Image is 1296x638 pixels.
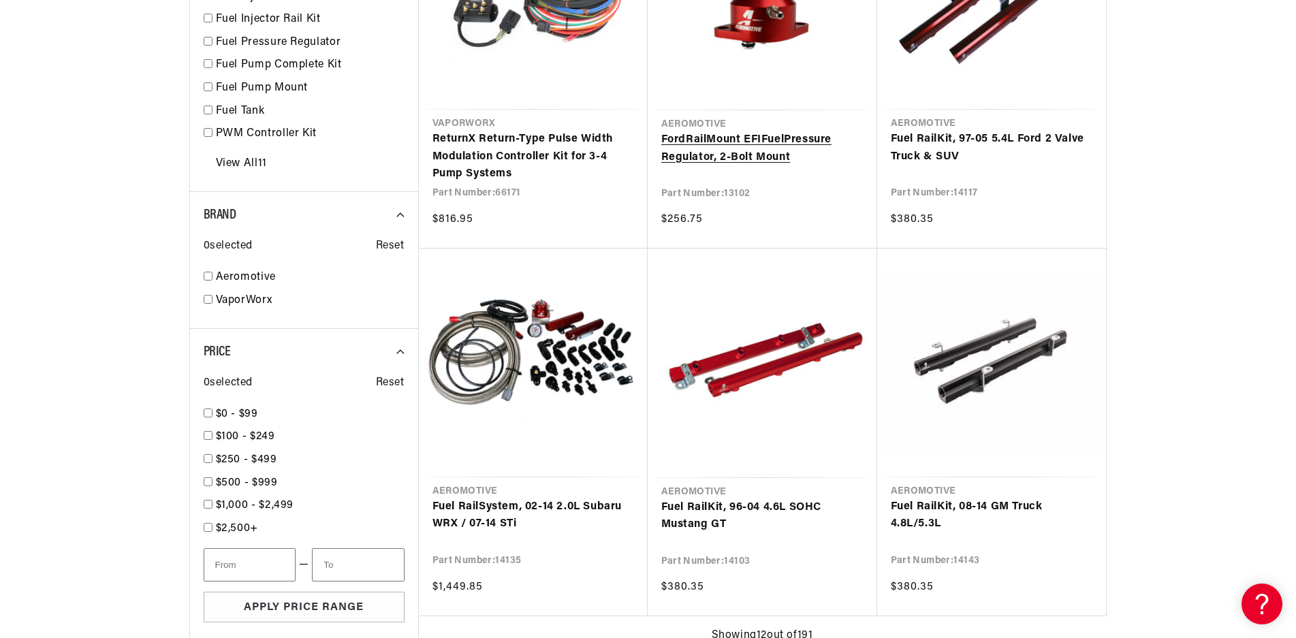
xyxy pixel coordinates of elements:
span: 0 selected [204,374,253,392]
span: $250 - $499 [216,454,277,465]
a: Fuel RailSystem, 02-14 2.0L Subaru WRX / 07-14 STi [432,498,634,533]
a: Fuel Tank [216,103,405,121]
a: Fuel RailKit, 97-05 5.4L Ford 2 Valve Truck & SUV [891,131,1092,165]
a: Fuel RailKit, 08-14 GM Truck 4.8L/5.3L [891,498,1092,533]
span: $0 - $99 [216,409,258,419]
a: VaporWorx [216,292,405,310]
a: View All 11 [216,155,267,173]
input: From [204,548,296,581]
span: — [299,556,309,574]
span: $100 - $249 [216,431,275,442]
a: Fuel RailKit, 96-04 4.6L SOHC Mustang GT [661,499,864,534]
a: Fuel Pump Complete Kit [216,57,405,74]
button: Apply Price Range [204,592,405,622]
input: To [312,548,404,581]
span: Reset [376,374,405,392]
span: Brand [204,208,236,222]
a: ReturnX Return-Type Pulse Width Modulation Controller Kit for 3-4 Pump Systems [432,131,634,183]
span: $500 - $999 [216,477,278,488]
a: Aeromotive [216,269,405,287]
span: 0 selected [204,238,253,255]
span: $1,000 - $2,499 [216,500,294,511]
span: $2,500+ [216,523,258,534]
span: Price [204,345,231,359]
a: Fuel Pump Mount [216,80,405,97]
a: Fuel Pressure Regulator [216,34,405,52]
span: Reset [376,238,405,255]
a: PWM Controller Kit [216,125,405,143]
a: FordRailMount EFIFuelPressure Regulator, 2-Bolt Mount [661,131,864,166]
a: Fuel Injector Rail Kit [216,11,405,29]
